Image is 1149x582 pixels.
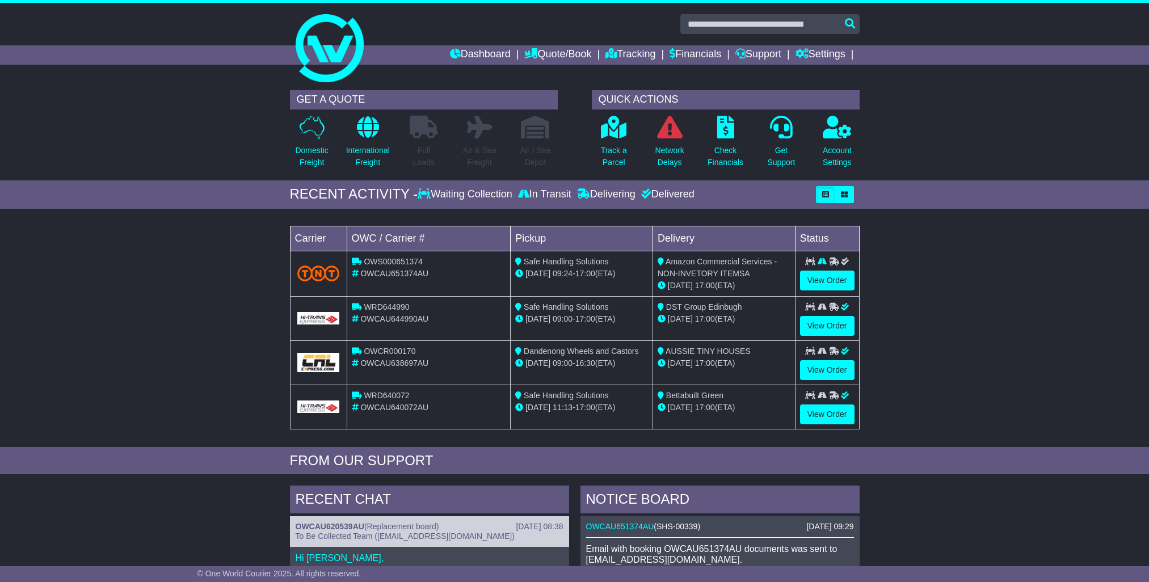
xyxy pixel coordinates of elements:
[586,522,654,531] a: OWCAU651374AU
[586,543,854,565] p: Email with booking OWCAU651374AU documents was sent to [EMAIL_ADDRESS][DOMAIN_NAME].
[364,257,423,266] span: OWS000651374
[297,265,340,281] img: TNT_Domestic.png
[806,522,853,532] div: [DATE] 09:29
[360,269,428,278] span: OWCAU651374AU
[580,486,860,516] div: NOTICE BOARD
[525,359,550,368] span: [DATE]
[822,115,852,175] a: AccountSettings
[670,45,721,65] a: Financials
[515,313,648,325] div: - (ETA)
[524,347,638,356] span: Dandenong Wheels and Castors
[197,569,361,578] span: © One World Courier 2025. All rights reserved.
[524,302,608,311] span: Safe Handling Solutions
[525,403,550,412] span: [DATE]
[767,115,796,175] a: GetSupport
[524,257,608,266] span: Safe Handling Solutions
[511,226,653,251] td: Pickup
[297,400,340,413] img: GetCarrierServiceLogo
[525,269,550,278] span: [DATE]
[707,115,744,175] a: CheckFinancials
[520,145,551,168] p: Air / Sea Depot
[658,280,790,292] div: (ETA)
[418,188,515,201] div: Waiting Collection
[516,522,563,532] div: [DATE] 08:38
[297,312,340,324] img: GetCarrierServiceLogo
[654,115,684,175] a: NetworkDelays
[553,269,573,278] span: 09:24
[735,45,781,65] a: Support
[346,115,390,175] a: InternationalFreight
[574,188,638,201] div: Delivering
[360,314,428,323] span: OWCAU644990AU
[296,522,364,531] a: OWCAU620539AU
[695,281,715,290] span: 17:00
[658,257,777,278] span: Amazon Commercial Services - NON-INVETORY ITEMSA
[515,188,574,201] div: In Transit
[668,359,693,368] span: [DATE]
[410,145,438,168] p: Full Loads
[600,115,628,175] a: Track aParcel
[823,145,852,168] p: Account Settings
[658,313,790,325] div: (ETA)
[524,45,591,65] a: Quote/Book
[575,359,595,368] span: 16:30
[290,453,860,469] div: FROM OUR SUPPORT
[695,403,715,412] span: 17:00
[800,360,855,380] a: View Order
[767,145,795,168] p: Get Support
[515,357,648,369] div: - (ETA)
[525,314,550,323] span: [DATE]
[796,45,845,65] a: Settings
[695,359,715,368] span: 17:00
[666,391,723,400] span: Bettabuilt Green
[575,314,595,323] span: 17:00
[290,226,347,251] td: Carrier
[296,553,563,563] p: Hi [PERSON_NAME],
[553,359,573,368] span: 09:00
[668,314,693,323] span: [DATE]
[515,402,648,414] div: - (ETA)
[296,532,515,541] span: To Be Collected Team ([EMAIL_ADDRESS][DOMAIN_NAME])
[658,357,790,369] div: (ETA)
[290,90,558,109] div: GET A QUOTE
[668,403,693,412] span: [DATE]
[294,115,329,175] a: DomesticFreight
[575,269,595,278] span: 17:00
[524,391,608,400] span: Safe Handling Solutions
[515,268,648,280] div: - (ETA)
[658,402,790,414] div: (ETA)
[656,522,697,531] span: SHS-00339
[295,145,328,168] p: Domestic Freight
[296,522,563,532] div: ( )
[463,145,496,168] p: Air & Sea Freight
[346,145,390,168] p: International Freight
[290,486,569,516] div: RECENT CHAT
[695,314,715,323] span: 17:00
[297,353,340,372] img: GetCarrierServiceLogo
[586,522,854,532] div: ( )
[800,271,855,290] a: View Order
[290,186,418,203] div: RECENT ACTIVITY -
[367,522,436,531] span: Replacement board
[795,226,859,251] td: Status
[601,145,627,168] p: Track a Parcel
[553,403,573,412] span: 11:13
[364,391,409,400] span: WRD640072
[653,226,795,251] td: Delivery
[800,404,855,424] a: View Order
[666,347,751,356] span: AUSSIE TINY HOUSES
[708,145,743,168] p: Check Financials
[592,90,860,109] div: QUICK ACTIONS
[360,359,428,368] span: OWCAU638697AU
[553,314,573,323] span: 09:00
[575,403,595,412] span: 17:00
[605,45,655,65] a: Tracking
[347,226,511,251] td: OWC / Carrier #
[638,188,695,201] div: Delivered
[450,45,511,65] a: Dashboard
[666,302,742,311] span: DST Group Edinbugh
[668,281,693,290] span: [DATE]
[360,403,428,412] span: OWCAU640072AU
[364,347,415,356] span: OWCR000170
[800,316,855,336] a: View Order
